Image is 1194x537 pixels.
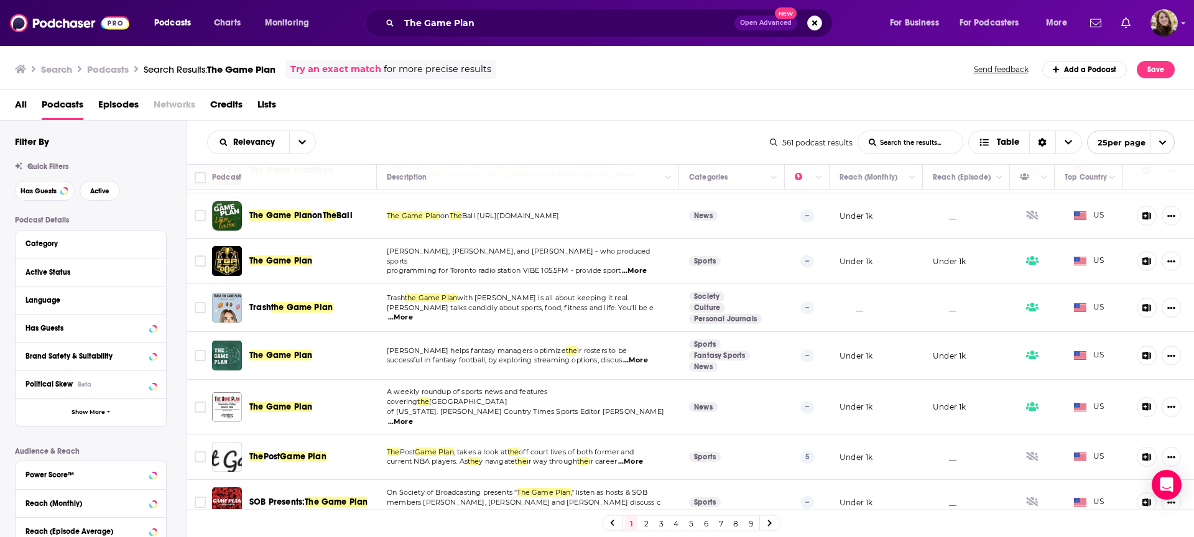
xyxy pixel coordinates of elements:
div: Active Status [25,268,148,277]
h3: Podcasts [87,63,129,75]
a: 5 [685,516,697,531]
span: ir rosters to be [577,346,627,355]
a: Charts [206,13,248,33]
span: The Game Plan [249,210,312,221]
a: The Game PlanonTheBall [249,209,353,222]
div: Reach (Monthly) [840,170,897,185]
span: the [417,397,429,406]
button: Brand Safety & Suitability [25,348,156,364]
a: ThePostGamePlan [249,451,326,463]
button: Column Actions [812,170,826,185]
span: Toggle select row [195,497,206,508]
span: ir career [589,457,618,466]
span: ir way through [527,457,577,466]
span: US [1074,349,1104,362]
div: Has Guests [25,324,146,333]
span: Has Guests [21,188,57,195]
span: the [566,346,578,355]
div: Beta [78,380,91,388]
button: Active [80,181,120,201]
p: Under 1k [840,351,872,361]
img: The Game Plan on The Ball [212,201,242,231]
div: Search Results: [144,63,275,75]
span: US [1074,451,1104,463]
span: y navigate [479,457,515,466]
div: Open Intercom Messenger [1152,470,1182,500]
a: The Game Plan [249,349,312,362]
button: Column Actions [1037,170,1052,185]
button: Show profile menu [1150,9,1178,37]
span: More [1046,14,1067,32]
button: open menu [208,138,289,147]
p: -- [800,401,814,413]
p: Under 1k [933,256,966,267]
span: US [1074,209,1104,222]
a: Try an exact match [290,62,381,76]
p: Under 1k [933,402,966,412]
a: SOB Presents:The Game Plan [249,496,368,508]
a: 4 [670,516,682,531]
div: Search podcasts, credits, & more... [377,9,845,37]
button: Category [25,236,156,251]
button: Political SkewBeta [25,376,156,392]
span: Toggle select row [195,451,206,462]
a: Culture [689,303,725,313]
a: Lists [257,94,276,120]
button: Show More Button [1162,397,1181,417]
button: Column Actions [661,170,676,185]
span: Podcasts [154,14,191,32]
button: Show More Button [1162,447,1181,467]
span: SOB Presents: [249,497,305,507]
button: Show More Button [1162,251,1181,271]
a: The Game Plan [249,401,312,413]
img: User Profile [1150,9,1178,37]
a: Podchaser - Follow, Share and Rate Podcasts [10,11,129,35]
span: Networks [154,94,195,120]
span: For Business [890,14,939,32]
a: Podcasts [42,94,83,120]
button: Column Actions [905,170,920,185]
span: on [312,210,322,221]
p: Under 1k [840,402,872,412]
span: All [15,94,27,120]
span: ...More [388,313,413,323]
button: Power Score™ [25,466,156,482]
img: The Game Plan [212,341,242,370]
a: Sports [689,256,721,266]
a: 3 [655,516,667,531]
button: Show More [16,398,166,426]
a: Sports [689,497,721,507]
button: Reach (Monthly) [25,495,156,510]
span: The Game Plan [387,211,440,220]
img: The Game Plan [212,246,242,276]
p: Under 1k [933,351,966,361]
button: open menu [289,131,315,154]
span: The Game Plan [249,350,312,360]
a: Episodes [98,94,139,120]
div: Brand Safety & Suitability [25,352,146,360]
span: Toggle select row [195,350,206,361]
span: [PERSON_NAME] helps fantasy managers optimize [387,346,566,355]
p: __ [840,303,863,313]
span: Game [280,451,305,462]
a: 1 [625,516,637,531]
p: __ [933,497,956,508]
span: the [577,457,589,466]
span: , takes a look at [454,447,507,456]
span: Active [90,188,109,195]
p: Under 1k [840,452,872,462]
button: Show More Button [1162,492,1181,512]
a: Show notifications dropdown [1116,12,1136,34]
span: programming for Toronto radio station VIBE 105.5FM - provide sport [387,266,621,275]
span: Ball [URL][DOMAIN_NAME] [462,211,559,220]
span: Plan [438,447,454,456]
button: open menu [1037,13,1083,33]
span: [GEOGRAPHIC_DATA] [429,397,507,406]
img: Trash the Game Plan [212,293,242,323]
p: Under 1k [840,211,872,221]
span: Plan [308,451,326,462]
